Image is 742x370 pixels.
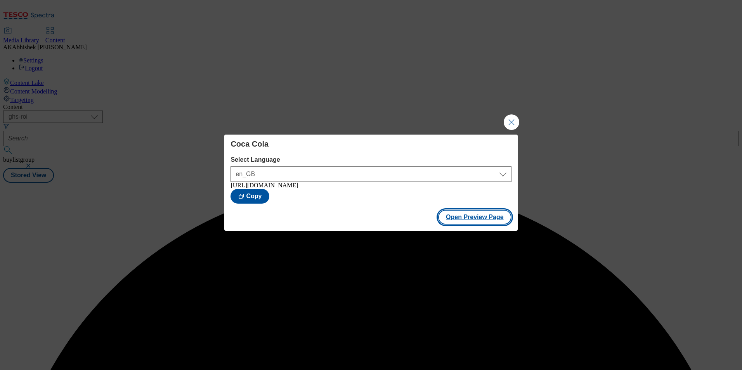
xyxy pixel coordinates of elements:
[231,139,511,149] h4: Coca Cola
[504,114,519,130] button: Close Modal
[231,156,511,163] label: Select Language
[231,182,511,189] div: [URL][DOMAIN_NAME]
[224,135,517,231] div: Modal
[231,189,269,204] button: Copy
[438,210,511,225] button: Open Preview Page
